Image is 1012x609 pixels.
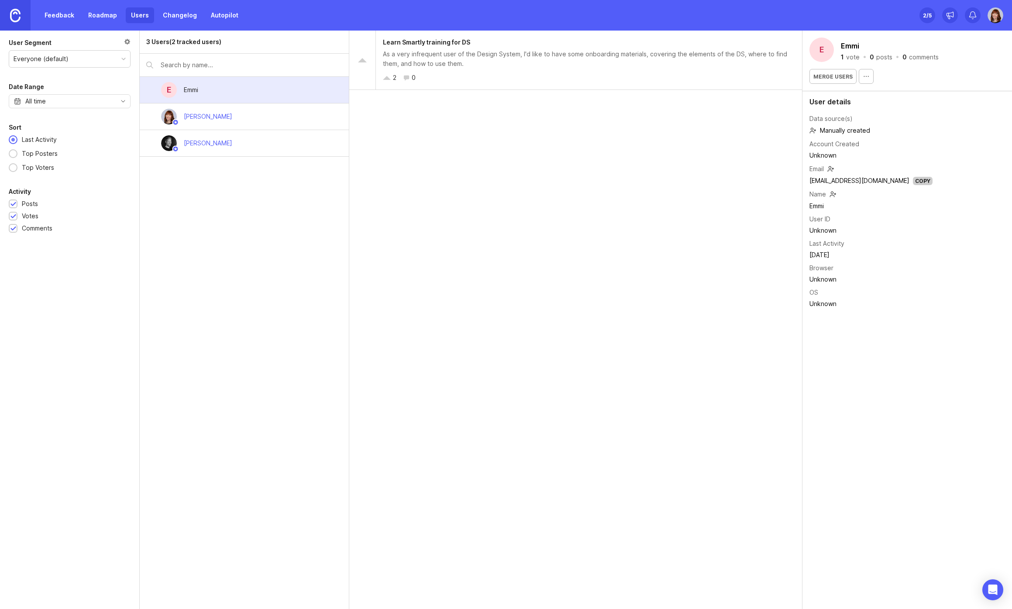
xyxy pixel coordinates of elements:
button: Merge users [809,69,857,84]
a: Feedback [39,7,79,23]
td: Emmi [809,200,933,212]
img: Danielle Pichlis [161,109,177,124]
div: User Segment [9,38,52,48]
span: Merge users [813,73,853,80]
div: Everyone (default) [14,54,69,64]
div: [PERSON_NAME] [184,112,232,121]
div: posts [876,54,892,60]
div: Last Activity [17,135,61,145]
time: [DATE] [809,251,830,258]
div: User ID [809,214,830,224]
div: User details [809,98,1005,105]
div: Data source(s) [809,114,853,124]
div: E [161,82,177,98]
div: vote [846,54,860,60]
a: Learn Smartly training for DSAs a very infrequent user of the Design System, I'd like to have som... [349,31,802,90]
div: Emmi [184,85,198,95]
img: member badge [172,146,179,152]
div: Top Voters [17,163,59,172]
img: member badge [172,119,179,126]
a: Changelog [158,7,202,23]
div: OS [809,288,818,297]
div: 0 [412,73,416,83]
div: All time [25,96,46,106]
div: [PERSON_NAME] [184,138,232,148]
div: Account Created [809,139,859,149]
div: Name [809,189,826,199]
input: Search by name... [161,60,342,70]
button: Emmi [839,39,861,52]
div: Sort [9,122,21,133]
div: Comments [22,224,52,233]
div: 0 [902,54,907,60]
div: E [809,38,834,62]
div: Open Intercom Messenger [982,579,1003,600]
button: 2/5 [919,7,935,23]
div: Votes [22,211,38,221]
img: Canny Home [10,9,21,22]
div: Copy [913,177,933,185]
div: Posts [22,199,38,209]
div: 2 [393,73,396,83]
div: Activity [9,186,31,197]
span: Manually created [809,125,870,136]
div: 0 [870,54,874,60]
div: · [895,54,900,60]
a: Roadmap [83,7,122,23]
td: Unknown [809,274,933,285]
div: Browser [809,263,833,273]
div: 1 [841,54,844,60]
div: Email [809,164,824,174]
a: Users [126,7,154,23]
div: 3 Users (2 tracked users) [146,37,221,47]
div: · [862,54,867,60]
img: Mikko Nirhamo [161,135,177,151]
div: Last Activity [809,239,844,248]
td: Unknown [809,298,933,310]
svg: toggle icon [116,98,130,105]
div: Unknown [809,151,933,160]
div: As a very infrequent user of the Design System, I'd like to have some onboarding materials, cover... [383,49,795,69]
div: 2 /5 [923,9,932,21]
img: Danielle Pichlis [988,7,1003,23]
div: Unknown [809,226,933,235]
a: Autopilot [206,7,244,23]
span: Learn Smartly training for DS [383,38,470,46]
div: Top Posters [17,149,62,158]
div: Date Range [9,82,44,92]
div: comments [909,54,939,60]
a: [EMAIL_ADDRESS][DOMAIN_NAME] [809,177,909,184]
